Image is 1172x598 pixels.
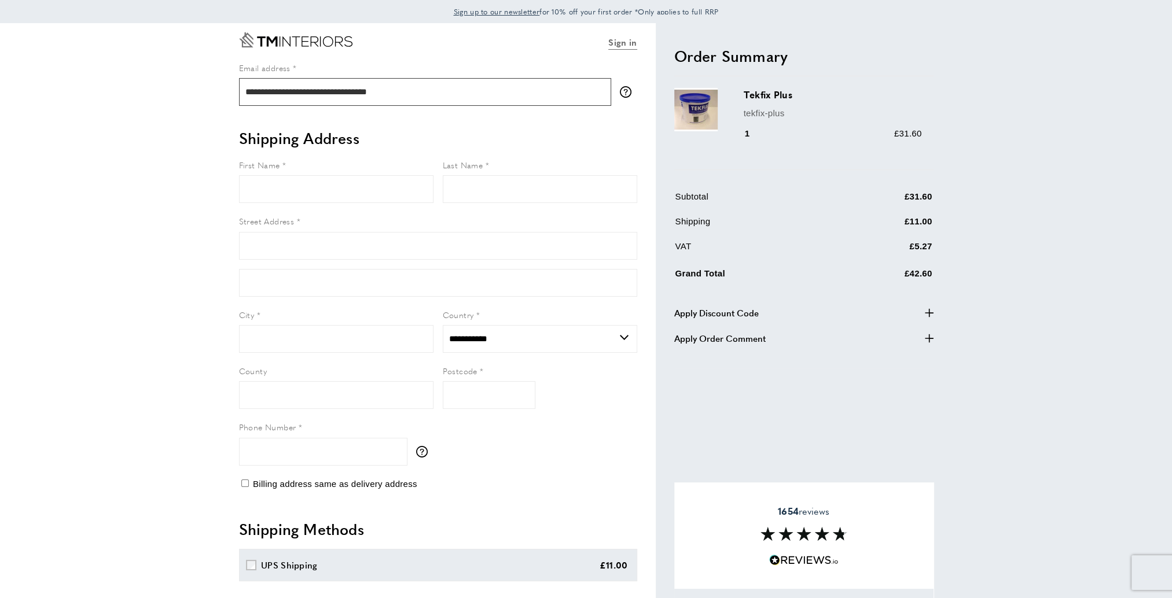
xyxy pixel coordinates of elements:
[600,558,628,572] div: £11.00
[841,190,932,212] td: £31.60
[675,215,840,237] td: Shipping
[443,365,477,376] span: Postcode
[443,309,474,320] span: Country
[674,88,718,131] img: Tekfix Plus
[261,558,318,572] div: UPS Shipping
[841,215,932,237] td: £11.00
[778,504,799,518] strong: 1654
[239,62,291,73] span: Email address
[239,365,267,376] span: County
[769,555,839,566] img: Reviews.io 5 stars
[416,446,433,457] button: More information
[675,264,840,289] td: Grand Total
[675,190,840,212] td: Subtotal
[239,159,280,171] span: First Name
[239,309,255,320] span: City
[239,32,352,47] a: Go to Home page
[675,239,840,262] td: VAT
[778,505,829,517] span: reviews
[894,128,922,138] span: £31.60
[454,6,540,17] a: Sign up to our newsletter
[239,215,295,227] span: Street Address
[760,527,847,541] img: Reviews section
[674,331,766,345] span: Apply Order Comment
[253,479,417,489] span: Billing address same as delivery address
[841,264,932,289] td: £42.60
[674,306,759,320] span: Apply Discount Code
[744,127,766,141] div: 1
[674,46,934,67] h2: Order Summary
[744,88,922,101] h3: Tekfix Plus
[608,35,637,50] a: Sign in
[620,86,637,98] button: More information
[744,106,922,120] p: tekfix-plus
[454,6,719,17] span: for 10% off your first order *Only applies to full RRP
[239,128,637,149] h2: Shipping Address
[841,239,932,262] td: £5.27
[239,519,637,540] h2: Shipping Methods
[241,479,249,487] input: Billing address same as delivery address
[239,421,296,433] span: Phone Number
[443,159,483,171] span: Last Name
